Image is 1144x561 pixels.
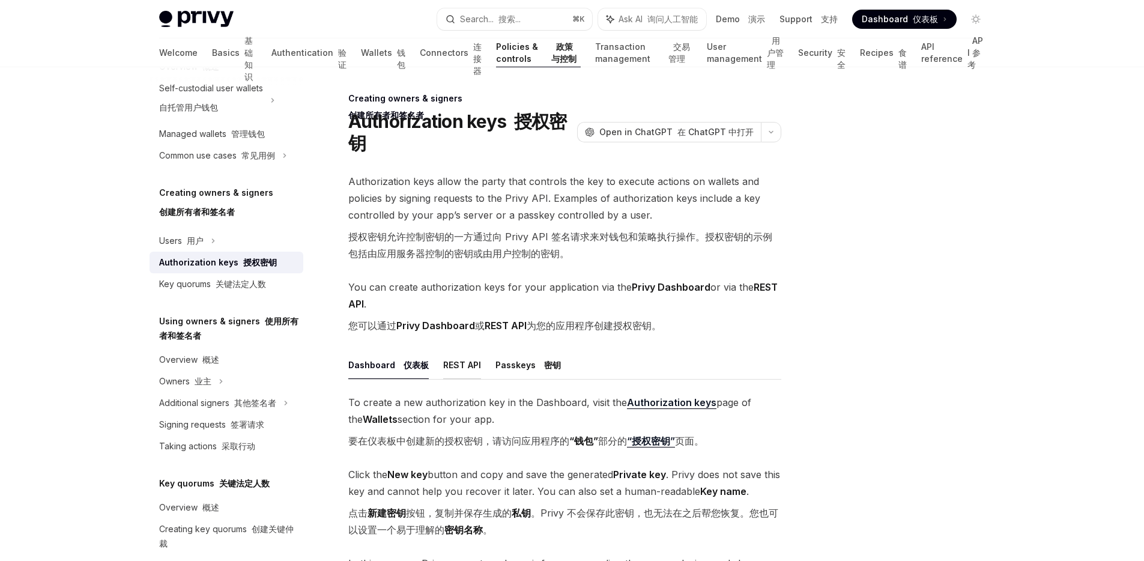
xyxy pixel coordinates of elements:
span: Open in ChatGPT [599,126,754,138]
font: 支持 [821,14,838,24]
font: 点击 按钮，复制并保存生成的 。Privy 不会保存此密钥，也无法在之后帮您恢复。您也可以设置一个易于理解的 。 [348,507,778,536]
strong: New key [387,469,428,481]
a: Welcome [159,38,198,67]
div: Managed wallets [159,127,265,141]
div: Taking actions [159,439,255,453]
a: Connectors 连接器 [420,38,482,67]
button: Dashboard 仪表板 [348,351,429,379]
font: 演示 [748,14,765,24]
button: Ask AI 询问人工智能 [598,8,706,30]
font: 验证 [338,47,347,70]
a: Creating key quorums 创建关键仲裁 [150,518,303,554]
a: Demo 演示 [716,13,765,25]
div: Common use cases [159,148,275,163]
font: 基础知识 [244,35,253,82]
a: Transaction management 交易管理 [595,38,692,67]
font: 创建所有者和签名者 [159,207,235,217]
font: 关键法定人数 [216,279,266,289]
a: User management 用户管理 [707,38,784,67]
div: Search... [460,12,521,26]
span: Dashboard [862,13,938,25]
a: Authorization keys [627,396,716,409]
font: 授权密钥 [348,111,567,154]
div: Self-custodial user wallets [159,81,263,120]
font: 您可以通过 或 为您的应用程序创建授权密钥。 [348,320,661,332]
font: 钱包 [397,47,405,70]
font: 用户管理 [767,35,784,70]
font: 仪表板 [404,360,429,370]
font: 要在仪表板中创建新的授权密钥，请访问应用程序的 部分的 页面。 [348,435,704,447]
strong: Privy Dashboard [632,281,710,293]
div: Overview [159,353,219,367]
strong: Privy Dashboard [396,320,475,332]
font: 管理钱包 [231,129,265,139]
a: Security 安全 [798,38,846,67]
h5: Key quorums [159,476,270,491]
font: 常见用例 [241,150,275,160]
a: API reference API 参考 [921,38,985,67]
font: 搜索... [498,14,521,24]
div: Creating key quorums [159,522,296,551]
button: Passkeys 密钥 [495,351,561,379]
a: Overview 概述 [150,349,303,371]
strong: 新建密钥 [368,507,406,519]
div: Key quorums [159,277,266,291]
button: Toggle dark mode [966,10,985,29]
font: 在 ChatGPT 中打开 [677,127,754,137]
font: 交易管理 [668,41,690,64]
font: 关键法定人数 [219,478,270,488]
font: 安全 [837,47,846,70]
font: 连接器 [473,41,482,76]
h5: Using owners & signers [159,314,303,343]
font: 概述 [202,502,219,512]
span: Authorization keys allow the party that controls the key to execute actions on wallets and polici... [348,173,781,267]
font: 概述 [202,354,219,365]
div: Additional signers [159,396,276,410]
h5: Creating owners & signers [159,186,273,224]
font: 询问人工智能 [647,14,698,24]
a: Authorization keys 授权密钥 [150,252,303,273]
a: Taking actions 采取行动 [150,435,303,457]
font: 签署请求 [231,419,264,429]
span: You can create authorization keys for your application via the or via the . [348,279,781,339]
font: 其他签名者 [234,398,276,408]
button: Open in ChatGPT 在 ChatGPT 中打开 [577,122,761,142]
a: Support 支持 [779,13,838,25]
span: To create a new authorization key in the Dashboard, visit the page of the section for your app. [348,394,781,454]
font: 授权密钥 [243,257,277,267]
span: Click the button and copy and save the generated . Privy does not save this key and cannot help y... [348,466,781,543]
a: Wallets 钱包 [361,38,405,67]
div: Signing requests [159,417,264,432]
a: Managed wallets 管理钱包 [150,123,303,145]
img: light logo [159,11,234,28]
a: Signing requests 签署请求 [150,414,303,435]
strong: Wallets [363,413,398,425]
font: 政策与控制 [551,41,577,64]
strong: “钱包” [569,435,598,447]
a: “授权密钥” [627,435,675,447]
div: Creating owners & signers [348,92,781,105]
font: 食谱 [898,47,907,70]
div: Authorization keys [159,255,277,270]
font: 密钥 [544,360,561,370]
strong: Key name [700,485,746,497]
font: 使用所有者和签名者 [159,316,298,341]
div: Overview [159,500,219,515]
font: 仪表板 [913,14,938,24]
font: API 参考 [967,35,983,70]
font: 采取行动 [222,441,255,451]
strong: 密钥名称 [444,524,483,536]
div: Owners [159,374,211,389]
a: Recipes 食谱 [860,38,907,67]
strong: REST API [485,320,527,332]
font: 用户 [187,235,204,246]
a: Policies & controls 政策与控制 [496,38,581,67]
font: 自托管用户钱包 [159,102,218,112]
font: 业主 [195,376,211,386]
span: ⌘ K [572,14,585,24]
a: Authentication 验证 [271,38,347,67]
a: Overview 概述 [150,497,303,518]
strong: Private key [613,469,666,481]
span: Ask AI [619,13,698,25]
font: 创建所有者和签名者 [348,110,424,120]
